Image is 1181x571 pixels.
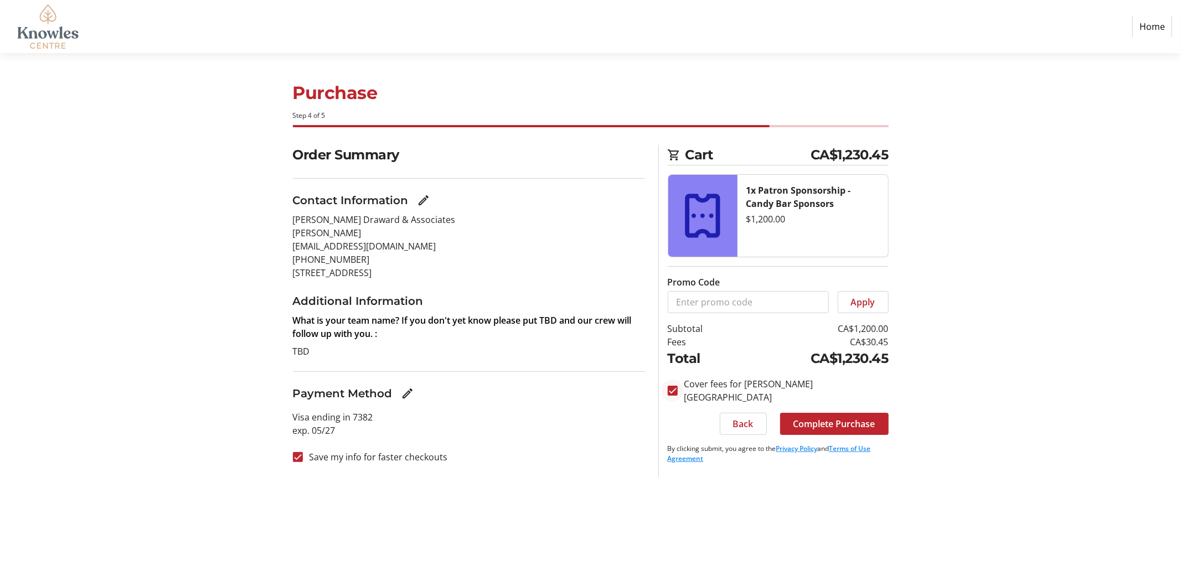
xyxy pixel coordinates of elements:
td: Fees [668,335,737,349]
div: Step 4 of 5 [293,111,889,121]
h3: Payment Method [293,385,393,402]
p: [STREET_ADDRESS] [293,266,645,279]
p: Visa ending in 7382 exp. 05/27 [293,411,645,437]
p: [PERSON_NAME] [293,226,645,240]
strong: What is your team name? If you don't yet know please put TBD and our crew will follow up with you. : [293,314,632,340]
td: Total [668,349,737,368]
button: Edit Payment Method [397,382,419,404]
button: Edit Contact Information [413,189,435,211]
span: CA$1,230.45 [811,145,889,165]
strong: 1x Patron Sponsorship - Candy Bar Sponsors [746,184,851,210]
p: TBD [293,345,645,358]
input: Enter promo code [668,291,829,313]
a: Home [1132,16,1172,37]
h3: Additional Information [293,293,645,309]
button: Apply [838,291,889,313]
h2: Order Summary [293,145,645,165]
label: Cover fees for [PERSON_NAME][GEOGRAPHIC_DATA] [678,377,889,404]
a: Terms of Use Agreement [668,444,871,463]
label: Promo Code [668,276,720,289]
span: Complete Purchase [793,417,875,430]
p: [PHONE_NUMBER] [293,253,645,266]
img: Knowles Centre's Logo [9,4,87,49]
h3: Contact Information [293,192,409,209]
span: Back [733,417,754,430]
span: Cart [685,145,811,165]
td: CA$1,230.45 [736,349,888,368]
h1: Purchase [293,80,889,106]
div: $1,200.00 [746,212,879,226]
a: Privacy Policy [776,444,818,453]
span: Apply [851,295,875,309]
p: [PERSON_NAME] Draward & Associates [293,213,645,226]
td: Subtotal [668,322,737,335]
p: By clicking submit, you agree to the and [668,444,889,464]
button: Complete Purchase [780,413,889,435]
label: Save my info for faster checkouts [303,450,448,464]
button: Back [720,413,767,435]
td: CA$30.45 [736,335,888,349]
td: CA$1,200.00 [736,322,888,335]
p: [EMAIL_ADDRESS][DOMAIN_NAME] [293,240,645,253]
